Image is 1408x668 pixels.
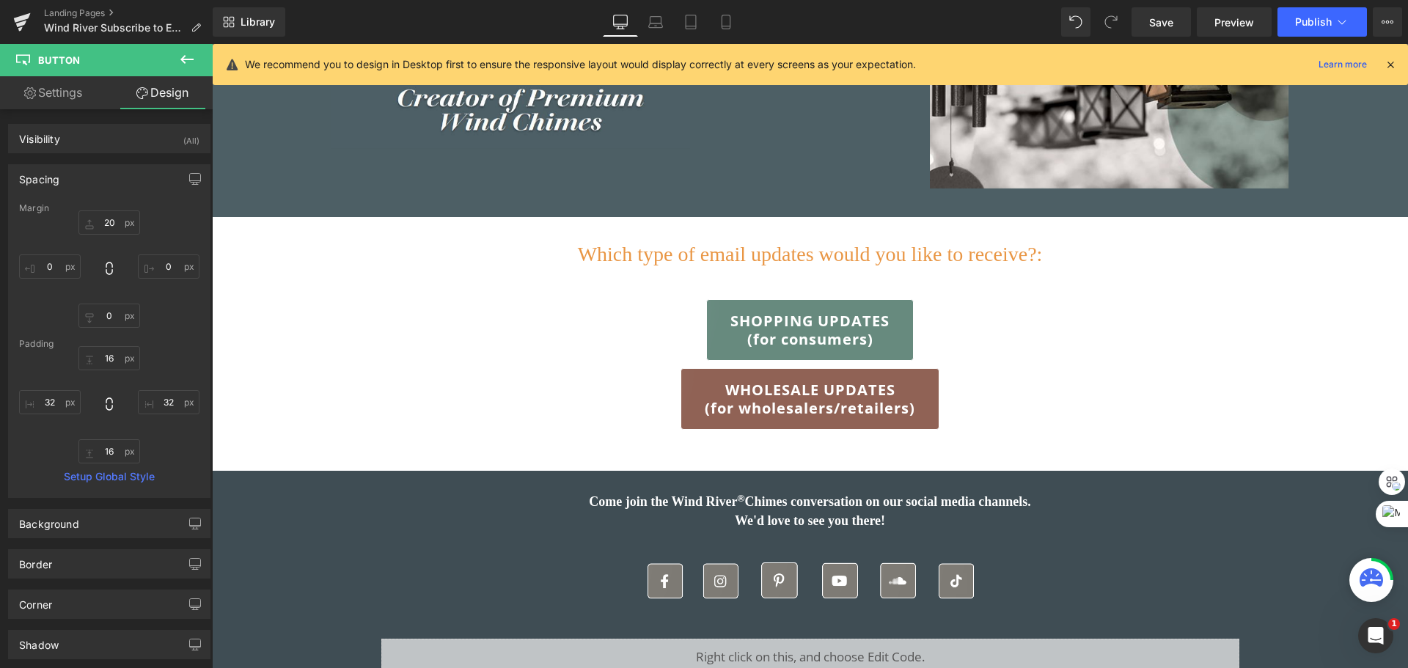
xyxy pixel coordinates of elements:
input: 0 [78,304,140,328]
div: Border [19,550,52,570]
input: 0 [78,210,140,235]
span: We'd love to see you there! [523,469,673,484]
span: WHOLESALE UPDATES (for wholesalers/retailers) [493,337,703,373]
div: Corner [19,590,52,611]
a: Preview [1197,7,1272,37]
input: 0 [78,439,140,463]
button: Undo [1061,7,1090,37]
div: Spacing [19,165,59,186]
a: Setup Global Style [19,471,199,482]
a: Design [109,76,216,109]
span: Wind River Subscribe to Email Updates [44,22,185,34]
span: 1 [1388,618,1400,630]
span: Library [241,15,275,29]
a: New Library [213,7,285,37]
p: We recommend you to design in Desktop first to ensure the responsive layout would display correct... [245,56,916,73]
span: Publish [1295,16,1332,28]
input: 0 [19,390,81,414]
span: Button [38,54,80,66]
input: 0 [78,346,140,370]
div: (All) [183,125,199,149]
span: Save [1149,15,1173,30]
span: Preview [1214,15,1254,30]
strong: Which type of email updates would you like to receive?: [366,199,831,221]
button: Publish [1277,7,1367,37]
a: Mobile [708,7,744,37]
iframe: Intercom live chat [1358,618,1393,653]
a: Tablet [673,7,708,37]
div: Padding [19,339,199,349]
input: 0 [138,254,199,279]
span: SHOPPING UPDATES (for consumers) [518,268,678,304]
a: Desktop [603,7,638,37]
input: 0 [138,390,199,414]
div: Background [19,510,79,530]
a: Landing Pages [44,7,213,19]
div: Shadow [19,631,59,651]
button: More [1373,7,1402,37]
a: WHOLESALE UPDATES(for wholesalers/retailers) [469,324,727,386]
a: Laptop [638,7,673,37]
div: Margin [19,203,199,213]
span: ® [526,449,533,460]
div: Visibility [19,125,60,145]
span: Come join the Wind River Chimes conversation on our social media channels. [377,450,818,465]
a: SHOPPING UPDATES(for consumers) [494,255,702,317]
input: 0 [19,254,81,279]
button: Redo [1096,7,1126,37]
a: Learn more [1313,56,1373,73]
